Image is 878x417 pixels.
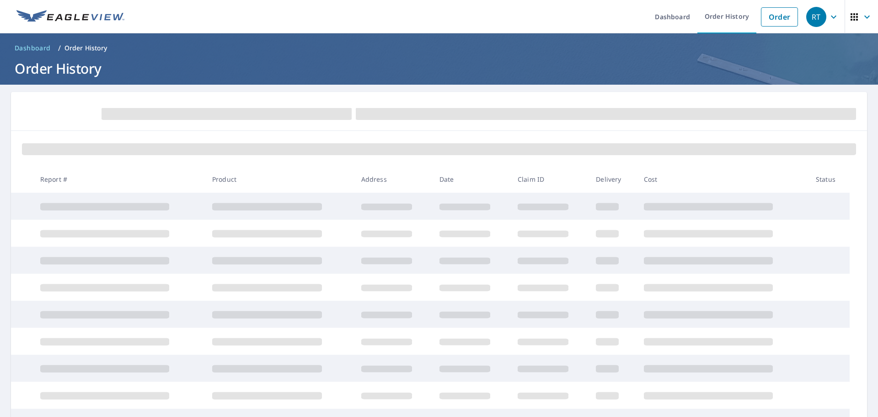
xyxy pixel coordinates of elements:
th: Status [808,166,850,193]
th: Product [205,166,354,193]
th: Cost [637,166,808,193]
th: Date [432,166,510,193]
th: Claim ID [510,166,589,193]
h1: Order History [11,59,867,78]
th: Address [354,166,432,193]
li: / [58,43,61,54]
th: Report # [33,166,205,193]
th: Delivery [589,166,636,193]
p: Order History [64,43,107,53]
span: Dashboard [15,43,51,53]
nav: breadcrumb [11,41,867,55]
img: EV Logo [16,10,124,24]
a: Order [761,7,798,27]
div: RT [806,7,826,27]
a: Dashboard [11,41,54,55]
